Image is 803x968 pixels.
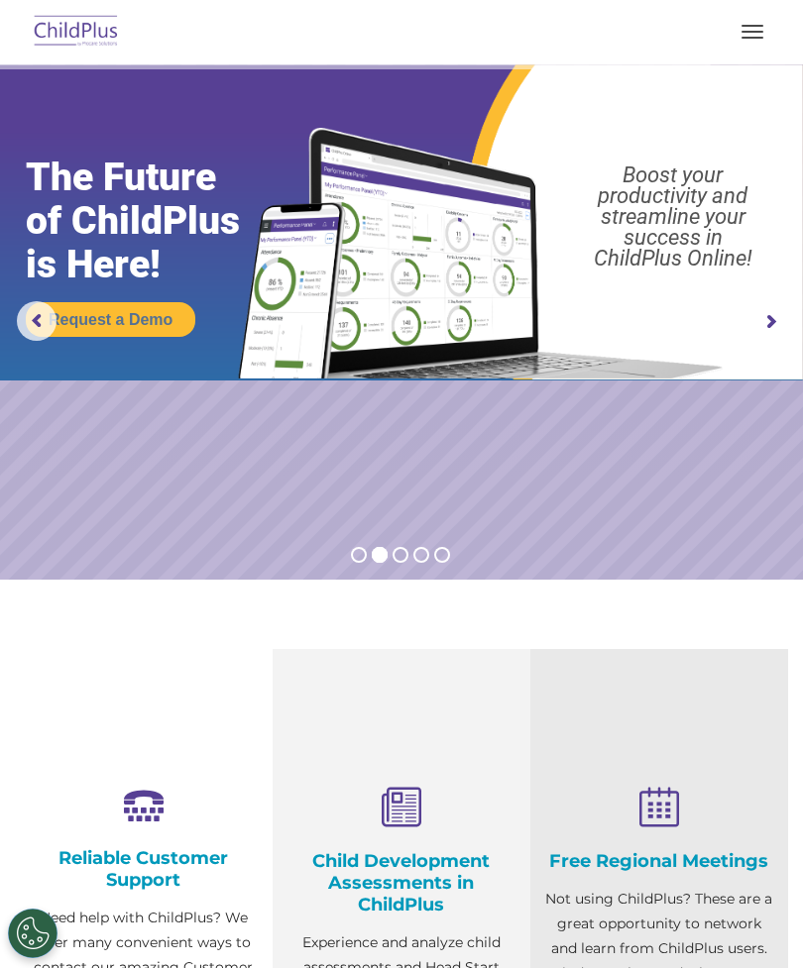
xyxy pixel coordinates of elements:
[8,909,57,958] button: Cookies Settings
[26,156,283,286] rs-layer: The Future of ChildPlus is Here!
[30,9,123,55] img: ChildPlus by Procare Solutions
[287,850,516,915] h4: Child Development Assessments in ChildPlus
[469,754,803,968] iframe: Chat Widget
[30,847,258,891] h4: Reliable Customer Support
[26,302,195,337] a: Request a Demo
[554,164,792,269] rs-layer: Boost your productivity and streamline your success in ChildPlus Online!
